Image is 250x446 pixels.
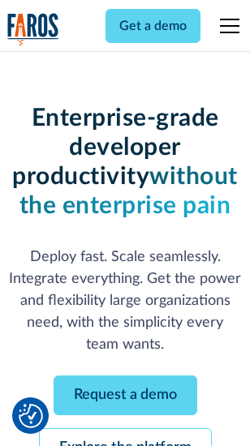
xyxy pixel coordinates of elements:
[19,404,43,428] img: Revisit consent button
[7,13,59,46] a: home
[106,9,200,43] a: Get a demo
[7,247,243,356] p: Deploy fast. Scale seamlessly. Integrate everything. Get the power and flexibility large organiza...
[210,6,243,45] div: menu
[7,13,59,46] img: Logo of the analytics and reporting company Faros.
[54,375,197,415] a: Request a demo
[12,106,218,189] strong: Enterprise-grade developer productivity
[19,404,43,428] button: Cookie Settings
